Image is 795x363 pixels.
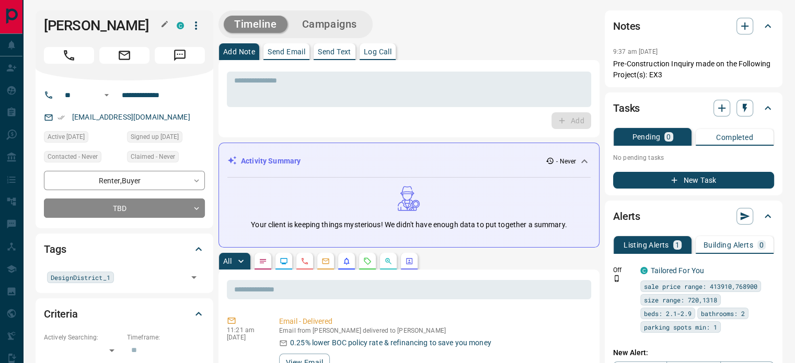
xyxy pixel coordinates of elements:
[227,151,591,171] div: Activity Summary- Never
[364,48,391,55] p: Log Call
[405,257,413,265] svg: Agent Actions
[613,347,774,358] p: New Alert:
[44,301,205,326] div: Criteria
[644,295,717,305] span: size range: 720,1318
[666,133,671,140] p: 0
[48,132,85,142] span: Active [DATE]
[223,257,232,265] p: All
[613,172,774,189] button: New Task
[716,134,753,141] p: Completed
[227,334,263,341] p: [DATE]
[651,266,704,275] a: Tailored For You
[613,14,774,39] div: Notes
[701,308,745,319] span: bathrooms: 2
[44,131,122,146] div: Sat Sep 10 2022
[44,306,78,322] h2: Criteria
[321,257,330,265] svg: Emails
[675,241,679,249] p: 1
[131,151,175,162] span: Claimed - Never
[384,257,393,265] svg: Opportunities
[44,17,161,34] h1: [PERSON_NAME]
[363,257,372,265] svg: Requests
[613,100,640,116] h2: Tasks
[290,337,491,348] p: 0.25% lower BOC policy rate & refinancing to save you money
[44,198,205,218] div: TBD
[632,133,660,140] p: Pending
[131,132,179,142] span: Signed up [DATE]
[613,150,774,166] p: No pending tasks
[155,47,205,64] span: Message
[644,308,692,319] span: beds: 2.1-2.9
[613,96,774,121] div: Tasks
[556,157,576,166] p: - Never
[292,16,367,33] button: Campaigns
[613,48,658,55] p: 9:37 am [DATE]
[624,241,669,249] p: Listing Alerts
[44,171,205,190] div: Renter , Buyer
[279,316,587,327] p: Email - Delivered
[127,333,205,342] p: Timeframe:
[241,156,301,167] p: Activity Summary
[57,114,65,121] svg: Email Verified
[259,257,267,265] svg: Notes
[224,16,287,33] button: Timeline
[644,281,757,291] span: sale price range: 413910,768900
[223,48,255,55] p: Add Note
[613,18,640,34] h2: Notes
[613,275,620,282] svg: Push Notification Only
[44,47,94,64] span: Call
[301,257,309,265] svg: Calls
[48,151,98,162] span: Contacted - Never
[100,89,113,101] button: Open
[640,267,648,274] div: condos.ca
[251,219,567,230] p: Your client is keeping things mysterious! We didn't have enough data to put together a summary.
[44,237,205,262] div: Tags
[613,58,774,80] p: Pre-Construction Inquiry made on the Following Project(s): EX3
[177,22,184,29] div: condos.ca
[268,48,305,55] p: Send Email
[613,208,640,225] h2: Alerts
[44,333,122,342] p: Actively Searching:
[187,270,201,285] button: Open
[318,48,351,55] p: Send Text
[127,131,205,146] div: Tue Apr 02 2019
[280,257,288,265] svg: Lead Browsing Activity
[759,241,764,249] p: 0
[72,113,190,121] a: [EMAIL_ADDRESS][DOMAIN_NAME]
[613,204,774,229] div: Alerts
[44,241,66,257] h2: Tags
[613,265,634,275] p: Off
[342,257,351,265] svg: Listing Alerts
[99,47,149,64] span: Email
[644,322,717,332] span: parking spots min: 1
[704,241,753,249] p: Building Alerts
[279,327,587,334] p: Email from [PERSON_NAME] delivered to [PERSON_NAME]
[227,326,263,334] p: 11:21 am
[51,272,110,283] span: DesignDistrict_1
